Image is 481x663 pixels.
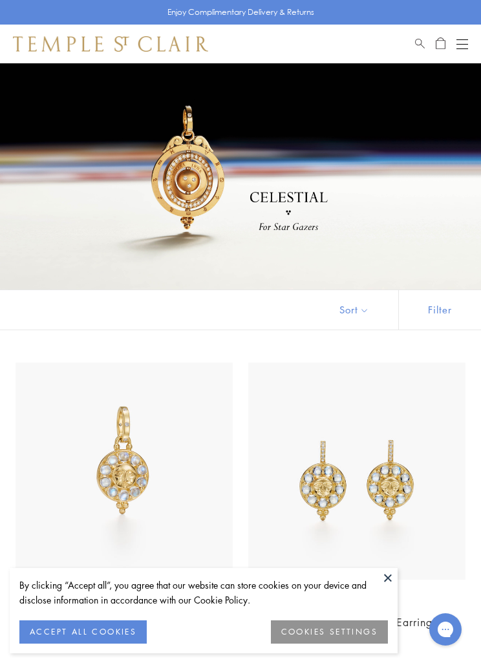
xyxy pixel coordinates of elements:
[271,620,388,644] button: COOKIES SETTINGS
[167,6,314,19] p: Enjoy Complimentary Delivery & Returns
[13,36,208,52] img: Temple St. Clair
[19,578,388,607] div: By clicking “Accept all”, you agree that our website can store cookies on your device and disclos...
[423,609,468,650] iframe: Gorgias live chat messenger
[415,36,425,52] a: Search
[456,36,468,52] button: Open navigation
[436,36,445,52] a: Open Shopping Bag
[19,620,147,644] button: ACCEPT ALL COOKIES
[248,363,465,580] img: E34861-LUNAHABM
[310,290,398,330] button: Show sort by
[16,363,233,580] img: P34861-LUNAHABM
[398,290,481,330] button: Show filters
